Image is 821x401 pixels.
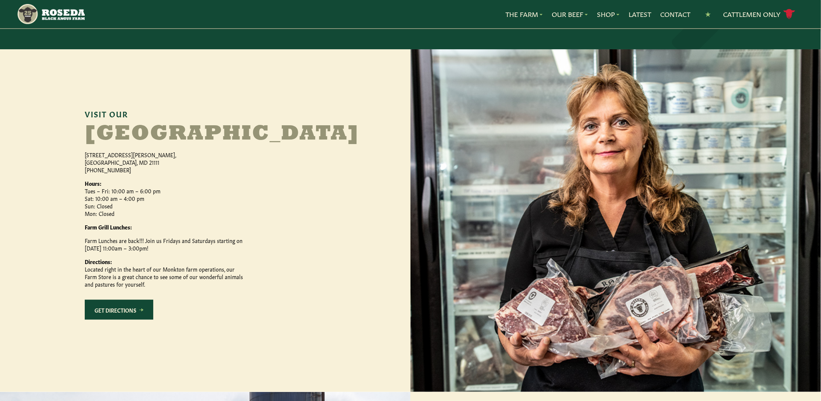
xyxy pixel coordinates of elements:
a: Cattlemen Only [723,8,795,21]
a: The Farm [505,9,543,19]
p: Located right in the heart of our Monkton farm operations, our Farm Store is a great chance to se... [85,258,243,288]
a: Get Directions [85,300,153,320]
a: Contact [660,9,690,19]
a: Latest [629,9,651,19]
img: https://roseda.com/wp-content/uploads/2021/05/roseda-25-header.png [17,3,85,25]
strong: Directions: [85,258,112,265]
p: [STREET_ADDRESS][PERSON_NAME], [GEOGRAPHIC_DATA], MD 21111 [PHONE_NUMBER] [85,151,243,173]
strong: Hours: [85,179,101,187]
h6: Visit Our [85,109,326,118]
a: Shop [597,9,620,19]
p: Tues – Fri: 10:00 am – 6:00 pm Sat: 10:00 am – 4:00 pm Sun: Closed Mon: Closed [85,179,243,217]
p: Farm Lunches are back!!! Join us Fridays and Saturdays starting on [DATE] 11:00am – 3:00pm! [85,237,243,252]
h2: [GEOGRAPHIC_DATA] [85,124,273,145]
strong: Farm Grill Lunches: [85,223,132,231]
a: Our Beef [552,9,588,19]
